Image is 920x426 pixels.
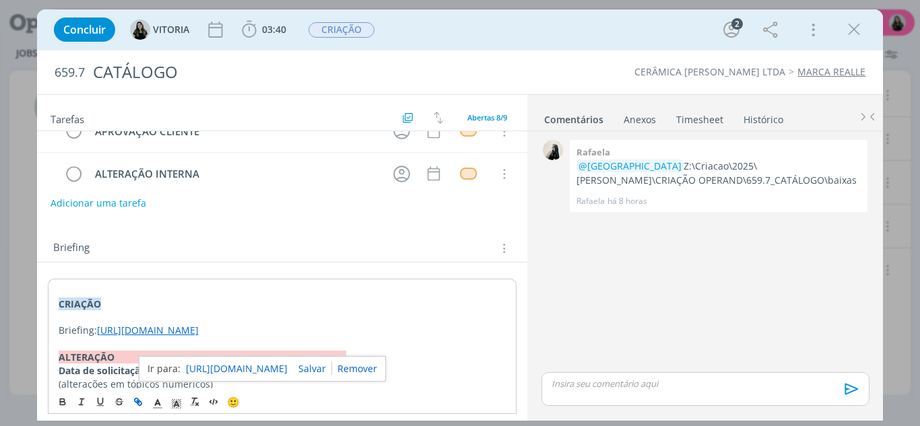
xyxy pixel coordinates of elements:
a: MARCA REALLE [797,65,865,78]
span: @[GEOGRAPHIC_DATA] [579,159,682,172]
div: ALTERAÇÃO INTERNA [90,166,381,182]
p: Briefing: [59,324,506,337]
button: 🙂 [224,394,242,410]
span: 03:40 [262,23,286,36]
span: CRIAÇÃO [308,22,374,38]
span: Concluir [63,24,106,35]
strong: Data de solicitação: [59,364,149,377]
span: 659.7 [55,65,85,80]
img: V [130,20,150,40]
a: [URL][DOMAIN_NAME] [97,324,199,336]
a: Comentários [544,107,604,127]
span: Cor do Texto [148,394,167,410]
a: CERÂMICA [PERSON_NAME] LTDA [634,65,785,78]
span: há 8 horas [607,195,647,207]
div: 2 [731,18,743,30]
img: R [543,140,563,160]
div: Anexos [624,113,656,127]
span: Abertas 8/9 [467,112,507,122]
div: dialog [37,9,884,421]
button: VVITORIA [130,20,189,40]
button: Concluir [54,17,115,42]
div: CATÁLOGO [88,56,522,89]
a: Timesheet [676,107,724,127]
span: 🙂 [227,395,240,409]
button: CRIAÇÃO [308,22,375,38]
div: APROVAÇÃO CLIENTE [90,123,381,140]
p: Rafaela [577,195,605,207]
a: [URL][DOMAIN_NAME] [186,360,288,378]
p: Z:\Criacao\2025\[PERSON_NAME]\CRIAÇÃO OPERAND\659.7_CATÁLOGO\baixas [577,159,861,187]
b: Rafaela [577,146,610,158]
p: (alterações em tópicos numéricos) [59,378,506,391]
span: Briefing [53,240,90,257]
strong: ALTERAÇÃO [59,351,346,363]
button: Adicionar uma tarefa [50,191,147,215]
strong: CRIAÇÃO [59,297,101,310]
span: Cor de Fundo [167,394,186,410]
button: 03:40 [238,19,290,40]
a: Histórico [743,107,784,127]
span: VITORIA [153,25,189,34]
span: Tarefas [51,110,84,126]
button: 2 [721,19,742,40]
img: arrow-down-up.svg [434,112,443,124]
